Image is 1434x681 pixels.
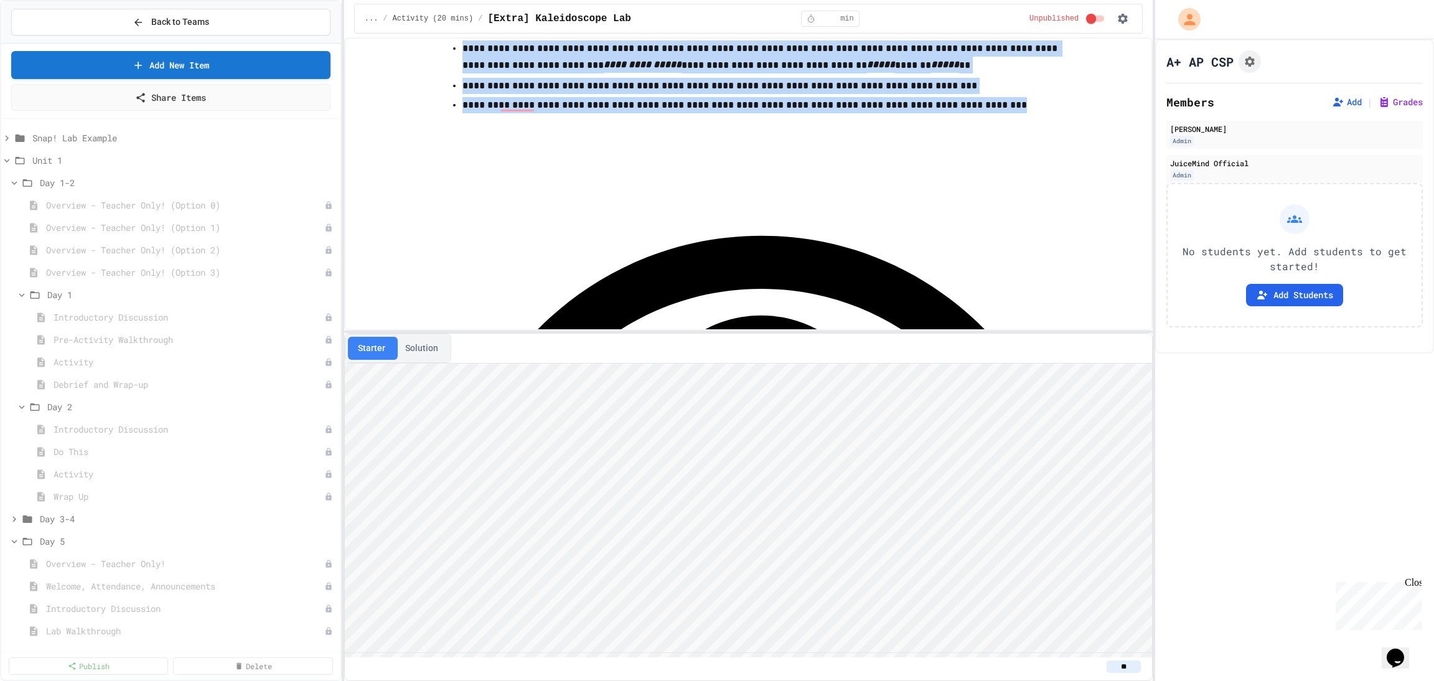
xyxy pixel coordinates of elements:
[46,580,324,593] span: Welcome, Attendance, Announcements
[345,364,1153,657] iframe: Snap! Programming Environment
[324,223,333,232] div: Unpublished
[40,512,335,525] span: Day 3-4
[32,131,335,144] span: Snap! Lab Example
[1170,123,1419,134] div: [PERSON_NAME]
[324,627,333,636] div: Unpublished
[324,560,333,568] div: Unpublished
[1378,96,1423,108] button: Grades
[1165,5,1204,34] div: My Account
[1246,284,1343,306] button: Add Students
[46,266,324,279] span: Overview - Teacher Only! (Option 3)
[1029,14,1079,24] span: Unpublished
[54,490,324,503] span: Wrap Up
[11,9,330,35] button: Back to Teams
[324,492,333,501] div: Unpublished
[1178,244,1412,274] p: No students yet. Add students to get started!
[324,380,333,389] div: Unpublished
[54,423,324,436] span: Introductory Discussion
[11,51,330,79] a: Add New Item
[47,647,335,660] span: Activity (20 mins)
[324,358,333,367] div: Unpublished
[46,557,324,570] span: Overview - Teacher Only!
[348,337,395,360] button: Starter
[46,602,324,615] span: Introductory Discussion
[1331,577,1422,630] iframe: chat widget
[46,221,324,234] span: Overview - Teacher Only! (Option 1)
[47,400,335,413] span: Day 2
[46,199,324,212] span: Overview - Teacher Only! (Option 0)
[324,604,333,613] div: Unpublished
[11,84,330,111] a: Share Items
[1332,96,1362,108] button: Add
[54,333,324,346] span: Pre-Activity Walkthrough
[840,14,854,24] span: min
[46,624,324,637] span: Lab Walkthrough
[5,5,86,79] div: Chat with us now!Close
[1382,631,1422,669] iframe: chat widget
[393,14,474,24] span: Activity (20 mins)
[151,16,209,29] span: Back to Teams
[478,14,482,24] span: /
[54,467,324,481] span: Activity
[1170,157,1419,169] div: JuiceMind Official
[324,201,333,210] div: Unpublished
[173,657,332,675] a: Delete
[324,336,333,344] div: Unpublished
[54,355,324,369] span: Activity
[54,378,324,391] span: Debrief and Wrap-up
[9,657,168,675] a: Publish
[1239,50,1261,73] button: Assignment Settings
[1367,95,1373,110] span: |
[54,445,324,458] span: Do This
[1166,53,1234,70] h1: A+ AP CSP
[1170,136,1194,146] div: Admin
[324,470,333,479] div: Unpublished
[324,246,333,255] div: Unpublished
[40,535,335,548] span: Day 5
[365,14,378,24] span: ...
[324,313,333,322] div: Unpublished
[1170,170,1194,181] div: Admin
[324,582,333,591] div: Unpublished
[324,425,333,434] div: Unpublished
[395,337,448,360] button: Solution
[40,176,335,189] span: Day 1-2
[47,288,335,301] span: Day 1
[324,268,333,277] div: Unpublished
[32,154,335,167] span: Unit 1
[324,448,333,456] div: Unpublished
[54,311,324,324] span: Introductory Discussion
[1166,93,1214,111] h2: Members
[383,14,387,24] span: /
[46,243,324,256] span: Overview - Teacher Only! (Option 2)
[487,11,630,26] span: [Extra] Kaleidoscope Lab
